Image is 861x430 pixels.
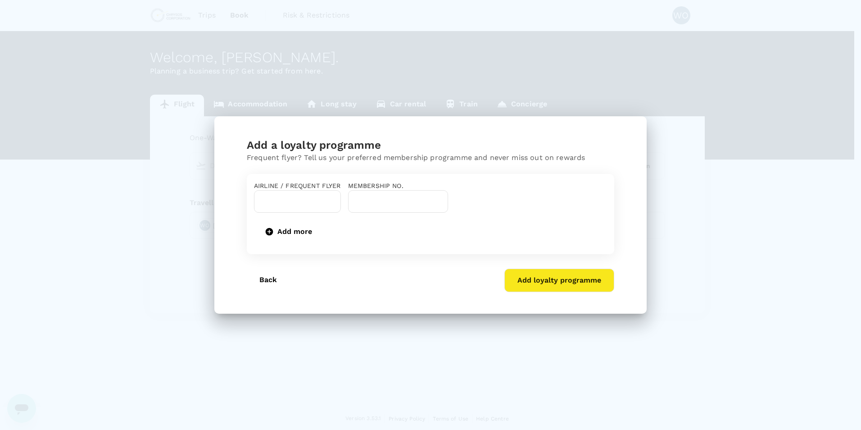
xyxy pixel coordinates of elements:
[247,138,614,152] div: Add a loyalty programme
[254,220,325,243] button: Add more
[247,269,290,291] button: Back
[336,200,338,202] button: Open
[247,152,614,163] p: Frequent flyer? Tell us your preferred membership programme and never miss out on rewards
[504,269,614,292] button: Add loyalty programme
[254,181,341,190] div: Airline / Frequent Flyer
[348,181,448,190] div: Membership No.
